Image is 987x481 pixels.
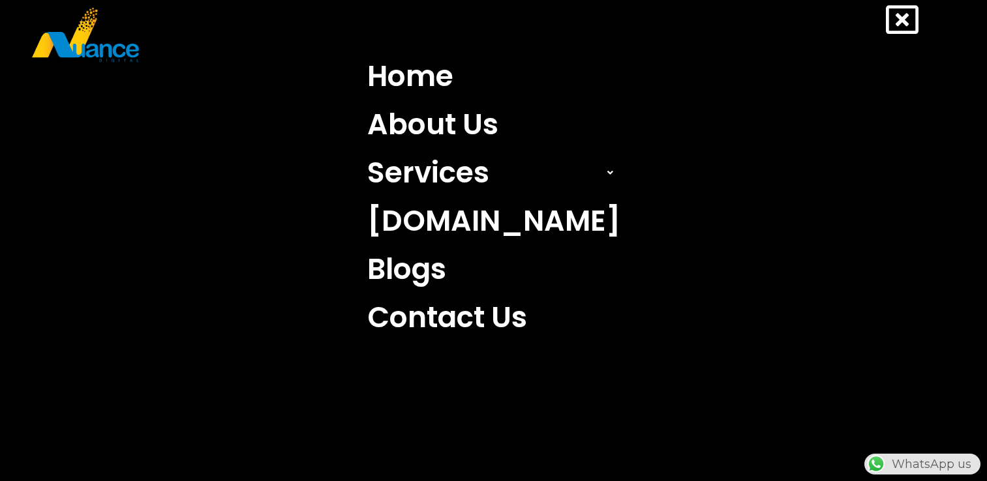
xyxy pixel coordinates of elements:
a: Home [357,52,630,100]
a: WhatsAppWhatsApp us [864,457,980,471]
div: WhatsApp us [864,454,980,474]
a: Blogs [357,245,630,293]
img: nuance-qatar_logo [31,7,140,63]
a: Services [357,149,630,197]
a: About Us [357,100,630,149]
a: Contact Us [357,293,630,342]
img: WhatsApp [866,454,887,474]
a: nuance-qatar_logo [31,7,487,63]
a: [DOMAIN_NAME] [357,197,630,245]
